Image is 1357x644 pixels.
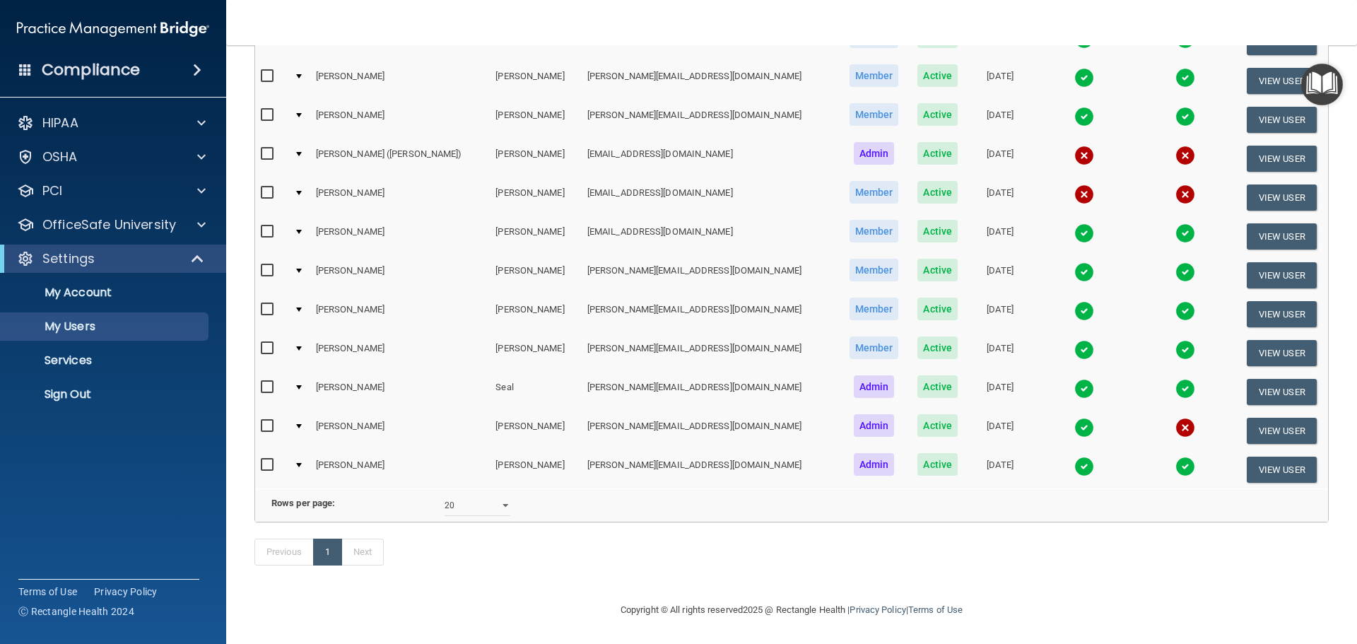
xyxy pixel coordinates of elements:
[310,256,490,295] td: [PERSON_NAME]
[490,450,581,488] td: [PERSON_NAME]
[917,336,958,359] span: Active
[254,539,314,566] a: Previous
[1175,68,1195,88] img: tick.e7d51cea.svg
[9,387,202,402] p: Sign Out
[967,334,1033,373] td: [DATE]
[490,100,581,139] td: [PERSON_NAME]
[1247,301,1317,327] button: View User
[313,539,342,566] a: 1
[850,220,899,242] span: Member
[490,62,581,100] td: [PERSON_NAME]
[17,148,206,165] a: OSHA
[1247,379,1317,405] button: View User
[94,585,158,599] a: Privacy Policy
[967,295,1033,334] td: [DATE]
[854,142,895,165] span: Admin
[490,178,581,217] td: [PERSON_NAME]
[850,336,899,359] span: Member
[917,259,958,281] span: Active
[1112,544,1340,600] iframe: Drift Widget Chat Controller
[917,103,958,126] span: Active
[1247,107,1317,133] button: View User
[967,217,1033,256] td: [DATE]
[967,100,1033,139] td: [DATE]
[1074,301,1094,321] img: tick.e7d51cea.svg
[1175,146,1195,165] img: cross.ca9f0e7f.svg
[1074,418,1094,438] img: tick.e7d51cea.svg
[17,216,206,233] a: OfficeSafe University
[1247,146,1317,172] button: View User
[17,15,209,43] img: PMB logo
[850,298,899,320] span: Member
[9,286,202,300] p: My Account
[18,585,77,599] a: Terms of Use
[490,256,581,295] td: [PERSON_NAME]
[1175,301,1195,321] img: tick.e7d51cea.svg
[1175,379,1195,399] img: tick.e7d51cea.svg
[310,217,490,256] td: [PERSON_NAME]
[967,373,1033,411] td: [DATE]
[1175,107,1195,127] img: tick.e7d51cea.svg
[17,115,206,131] a: HIPAA
[917,181,958,204] span: Active
[1074,68,1094,88] img: tick.e7d51cea.svg
[1247,185,1317,211] button: View User
[1175,223,1195,243] img: tick.e7d51cea.svg
[42,182,62,199] p: PCI
[310,450,490,488] td: [PERSON_NAME]
[967,178,1033,217] td: [DATE]
[1247,223,1317,250] button: View User
[1175,262,1195,282] img: tick.e7d51cea.svg
[582,334,840,373] td: [PERSON_NAME][EMAIL_ADDRESS][DOMAIN_NAME]
[1074,146,1094,165] img: cross.ca9f0e7f.svg
[42,115,78,131] p: HIPAA
[490,217,581,256] td: [PERSON_NAME]
[582,178,840,217] td: [EMAIL_ADDRESS][DOMAIN_NAME]
[490,373,581,411] td: Seal
[310,295,490,334] td: [PERSON_NAME]
[917,414,958,437] span: Active
[534,587,1050,633] div: Copyright © All rights reserved 2025 @ Rectangle Health | |
[850,103,899,126] span: Member
[917,298,958,320] span: Active
[854,414,895,437] span: Admin
[18,604,134,619] span: Ⓒ Rectangle Health 2024
[850,259,899,281] span: Member
[917,142,958,165] span: Active
[1247,457,1317,483] button: View User
[490,334,581,373] td: [PERSON_NAME]
[310,334,490,373] td: [PERSON_NAME]
[1074,379,1094,399] img: tick.e7d51cea.svg
[582,62,840,100] td: [PERSON_NAME][EMAIL_ADDRESS][DOMAIN_NAME]
[1175,418,1195,438] img: cross.ca9f0e7f.svg
[582,256,840,295] td: [PERSON_NAME][EMAIL_ADDRESS][DOMAIN_NAME]
[17,250,205,267] a: Settings
[42,60,140,80] h4: Compliance
[967,256,1033,295] td: [DATE]
[1247,262,1317,288] button: View User
[271,498,335,508] b: Rows per page:
[1175,457,1195,476] img: tick.e7d51cea.svg
[850,604,905,615] a: Privacy Policy
[42,250,95,267] p: Settings
[341,539,384,566] a: Next
[850,64,899,87] span: Member
[582,411,840,450] td: [PERSON_NAME][EMAIL_ADDRESS][DOMAIN_NAME]
[310,100,490,139] td: [PERSON_NAME]
[850,181,899,204] span: Member
[490,295,581,334] td: [PERSON_NAME]
[42,148,78,165] p: OSHA
[490,139,581,178] td: [PERSON_NAME]
[1074,223,1094,243] img: tick.e7d51cea.svg
[1175,185,1195,204] img: cross.ca9f0e7f.svg
[917,375,958,398] span: Active
[1074,340,1094,360] img: tick.e7d51cea.svg
[967,139,1033,178] td: [DATE]
[582,217,840,256] td: [EMAIL_ADDRESS][DOMAIN_NAME]
[582,295,840,334] td: [PERSON_NAME][EMAIL_ADDRESS][DOMAIN_NAME]
[854,375,895,398] span: Admin
[1247,340,1317,366] button: View User
[310,178,490,217] td: [PERSON_NAME]
[310,62,490,100] td: [PERSON_NAME]
[42,216,176,233] p: OfficeSafe University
